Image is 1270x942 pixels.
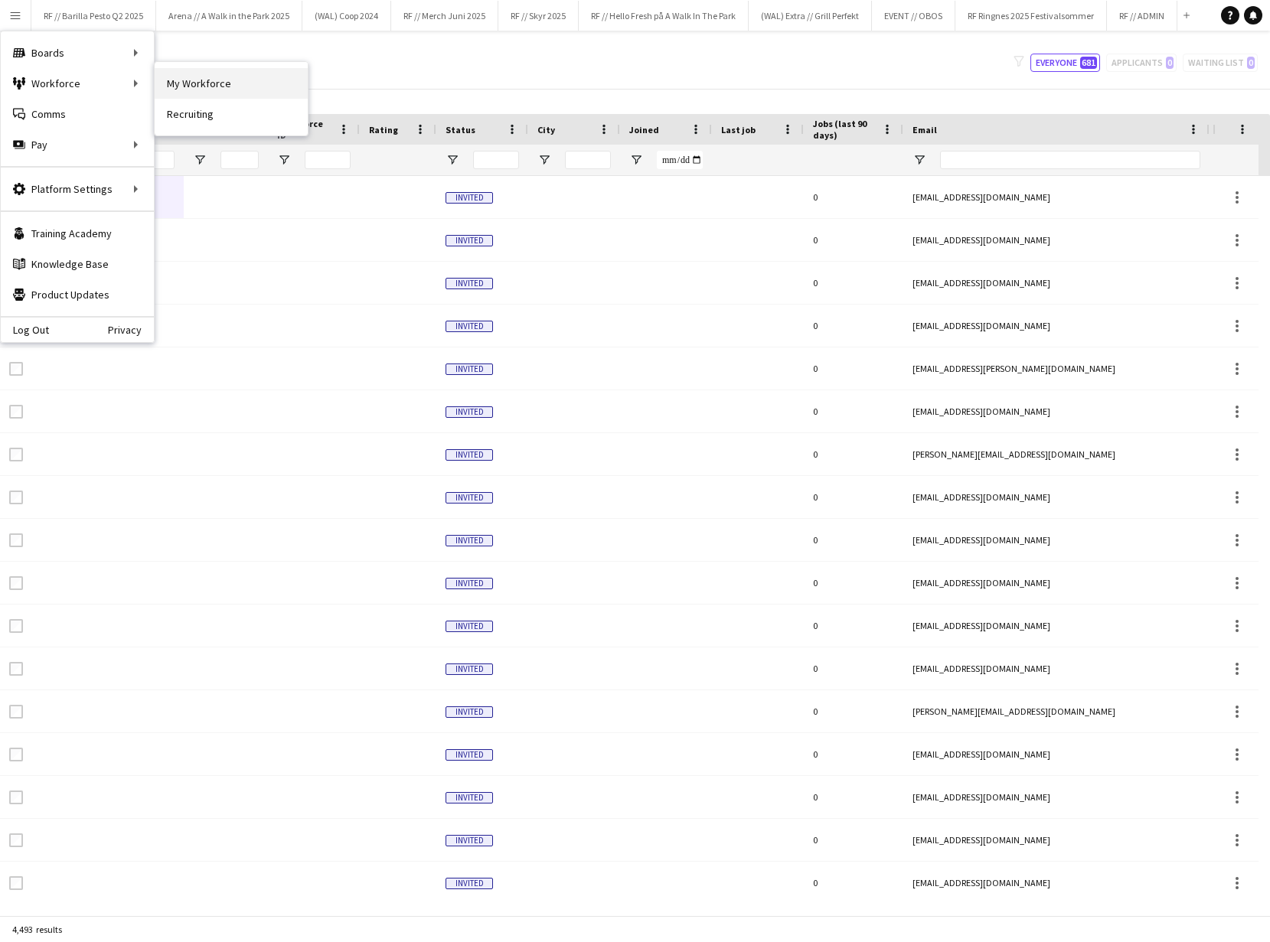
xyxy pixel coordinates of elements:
[903,647,1210,689] div: [EMAIL_ADDRESS][DOMAIN_NAME]
[446,124,475,135] span: Status
[804,562,903,604] div: 0
[804,476,903,518] div: 0
[813,118,876,141] span: Jobs (last 90 days)
[446,492,493,504] span: Invited
[9,705,23,719] input: Row Selection is disabled for this row (unchecked)
[804,176,903,218] div: 0
[903,605,1210,647] div: [EMAIL_ADDRESS][DOMAIN_NAME]
[629,124,659,135] span: Joined
[804,519,903,561] div: 0
[804,390,903,432] div: 0
[446,192,493,204] span: Invited
[1,99,154,129] a: Comms
[1,37,154,68] div: Boards
[9,533,23,547] input: Row Selection is disabled for this row (unchecked)
[9,619,23,633] input: Row Selection is disabled for this row (unchecked)
[749,1,872,31] button: (WAL) Extra // Grill Perfekt
[903,433,1210,475] div: [PERSON_NAME][EMAIL_ADDRESS][DOMAIN_NAME]
[369,124,398,135] span: Rating
[804,262,903,304] div: 0
[446,449,493,461] span: Invited
[446,278,493,289] span: Invited
[804,433,903,475] div: 0
[9,491,23,504] input: Row Selection is disabled for this row (unchecked)
[804,605,903,647] div: 0
[903,819,1210,861] div: [EMAIL_ADDRESS][DOMAIN_NAME]
[903,776,1210,818] div: [EMAIL_ADDRESS][DOMAIN_NAME]
[9,405,23,419] input: Row Selection is disabled for this row (unchecked)
[446,792,493,803] span: Invited
[446,749,493,761] span: Invited
[537,153,551,167] button: Open Filter Menu
[108,324,154,336] a: Privacy
[804,690,903,732] div: 0
[9,790,23,804] input: Row Selection is disabled for this row (unchecked)
[804,776,903,818] div: 0
[9,876,23,890] input: Row Selection is disabled for this row (unchecked)
[220,151,259,169] input: Last Name Filter Input
[277,153,291,167] button: Open Filter Menu
[903,262,1210,304] div: [EMAIL_ADDRESS][DOMAIN_NAME]
[804,347,903,390] div: 0
[446,663,493,675] span: Invited
[31,1,156,31] button: RF // Barilla Pesto Q2 2025
[9,833,23,847] input: Row Selection is disabled for this row (unchecked)
[446,406,493,418] span: Invited
[193,153,207,167] button: Open Filter Menu
[446,535,493,546] span: Invited
[446,363,493,375] span: Invited
[955,1,1107,31] button: RF Ringnes 2025 Festivalsommer
[804,647,903,689] div: 0
[302,1,391,31] button: (WAL) Coop 2024
[446,578,493,589] span: Invited
[903,176,1210,218] div: [EMAIL_ADDRESS][DOMAIN_NAME]
[903,390,1210,432] div: [EMAIL_ADDRESS][DOMAIN_NAME]
[446,835,493,846] span: Invited
[473,151,519,169] input: Status Filter Input
[305,151,351,169] input: Workforce ID Filter Input
[657,151,703,169] input: Joined Filter Input
[155,99,308,129] a: Recruiting
[446,621,493,632] span: Invited
[446,153,459,167] button: Open Filter Menu
[1080,57,1097,69] span: 681
[1030,54,1100,72] button: Everyone681
[1,324,49,336] a: Log Out
[1,174,154,204] div: Platform Settings
[804,819,903,861] div: 0
[804,305,903,347] div: 0
[804,862,903,904] div: 0
[629,153,643,167] button: Open Filter Menu
[9,448,23,461] input: Row Selection is disabled for this row (unchecked)
[446,706,493,718] span: Invited
[903,305,1210,347] div: [EMAIL_ADDRESS][DOMAIN_NAME]
[804,219,903,261] div: 0
[1107,1,1177,31] button: RF // ADMIN
[903,733,1210,775] div: [EMAIL_ADDRESS][DOMAIN_NAME]
[903,476,1210,518] div: [EMAIL_ADDRESS][DOMAIN_NAME]
[913,153,926,167] button: Open Filter Menu
[537,124,555,135] span: City
[446,878,493,889] span: Invited
[579,1,749,31] button: RF // Hello Fresh på A Walk In The Park
[903,690,1210,732] div: [PERSON_NAME][EMAIL_ADDRESS][DOMAIN_NAME]
[136,151,175,169] input: First Name Filter Input
[903,862,1210,904] div: [EMAIL_ADDRESS][DOMAIN_NAME]
[940,151,1200,169] input: Email Filter Input
[1,68,154,99] div: Workforce
[565,151,611,169] input: City Filter Input
[156,1,302,31] button: Arena // A Walk in the Park 2025
[446,321,493,332] span: Invited
[721,124,756,135] span: Last job
[903,347,1210,390] div: [EMAIL_ADDRESS][PERSON_NAME][DOMAIN_NAME]
[9,662,23,676] input: Row Selection is disabled for this row (unchecked)
[9,362,23,376] input: Row Selection is disabled for this row (unchecked)
[872,1,955,31] button: EVENT // OBOS
[1,129,154,160] div: Pay
[9,576,23,590] input: Row Selection is disabled for this row (unchecked)
[903,219,1210,261] div: [EMAIL_ADDRESS][DOMAIN_NAME]
[903,562,1210,604] div: [EMAIL_ADDRESS][DOMAIN_NAME]
[804,733,903,775] div: 0
[1,279,154,310] a: Product Updates
[913,124,937,135] span: Email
